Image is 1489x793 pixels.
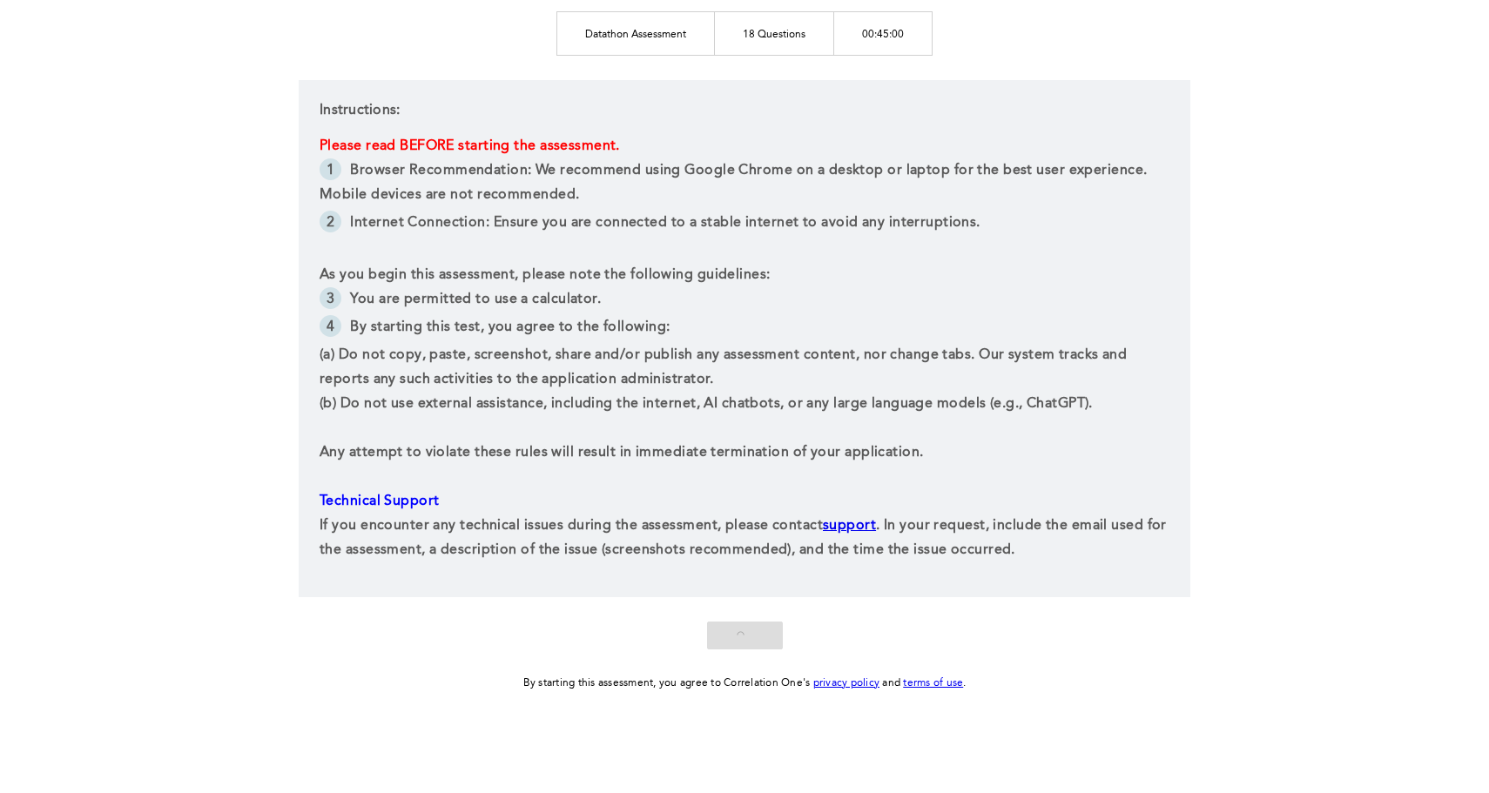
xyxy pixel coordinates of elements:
span: By starting this test, you agree to the following: [350,320,670,334]
div: By starting this assessment, you agree to Correlation One's and . [523,674,967,693]
span: (b) Do not use external assistance, including the internet, AI chatbots, or any large language mo... [320,397,1093,411]
td: Datathon Assessment [557,11,715,55]
span: Any attempt to violate these rules will result in immediate termination of your application. [320,446,923,460]
a: support [823,519,876,533]
span: . In your request, include the email used for the assessment, a description of the issue (screens... [320,519,1170,557]
strong: Please read BEFORE starting the assessment. [320,139,620,153]
span: You are permitted to use a calculator. [350,292,601,306]
span: Internet Connection: Ensure you are connected to a stable internet to avoid any interruptions. [350,216,980,230]
span: Browser Recommendation: We recommend using Google Chrome on a desktop or laptop for the best user... [320,164,1151,202]
a: terms of use [903,678,963,689]
span: Technical Support [320,494,439,508]
td: 18 Questions [715,11,834,55]
div: Instructions: [299,80,1190,597]
span: (a) Do not copy, paste, screenshot, share and/or publish any assessment content, nor change tabs.... [320,348,1131,386]
td: 00:45:00 [834,11,933,55]
a: privacy policy [813,678,880,689]
span: If you encounter any technical issues during the assessment, please contact [320,519,823,533]
span: As you begin this assessment, please note the following guidelines: [320,268,770,282]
